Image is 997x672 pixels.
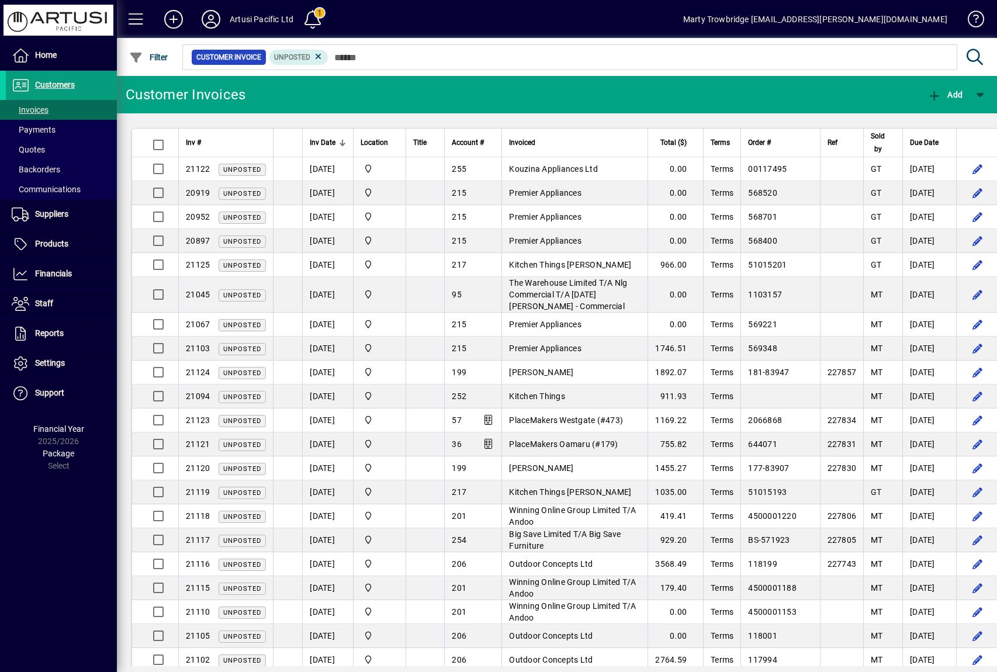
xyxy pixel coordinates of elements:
[748,320,777,329] span: 569221
[452,368,466,377] span: 199
[871,392,883,401] span: MT
[302,600,353,624] td: [DATE]
[828,463,857,473] span: 227830
[186,607,210,616] span: 21110
[648,504,703,528] td: 419.41
[748,188,777,198] span: 568520
[6,100,117,120] a: Invoices
[35,299,53,308] span: Staff
[871,344,883,353] span: MT
[223,292,261,299] span: Unposted
[871,463,883,473] span: MT
[452,607,466,616] span: 201
[748,136,812,149] div: Order #
[302,361,353,385] td: [DATE]
[35,358,65,368] span: Settings
[902,600,956,624] td: [DATE]
[509,392,565,401] span: Kitchen Things
[509,601,636,622] span: Winning Online Group Limited T/A Andoo
[968,339,987,358] button: Edit
[871,511,883,521] span: MT
[186,290,210,299] span: 21045
[509,559,593,569] span: Outdoor Concepts Ltd
[12,185,81,194] span: Communications
[223,417,261,425] span: Unposted
[648,181,703,205] td: 0.00
[711,392,733,401] span: Terms
[452,260,466,269] span: 217
[968,459,987,477] button: Edit
[223,465,261,473] span: Unposted
[302,229,353,253] td: [DATE]
[35,269,72,278] span: Financials
[711,415,733,425] span: Terms
[711,344,733,353] span: Terms
[6,349,117,378] a: Settings
[6,379,117,408] a: Support
[711,368,733,377] span: Terms
[648,277,703,313] td: 0.00
[748,368,789,377] span: 181-83947
[648,337,703,361] td: 1746.51
[968,183,987,202] button: Edit
[711,535,733,545] span: Terms
[361,486,399,498] span: Main Warehouse
[33,424,84,434] span: Financial Year
[302,181,353,205] td: [DATE]
[968,387,987,406] button: Edit
[748,583,797,593] span: 4500001188
[509,439,618,449] span: PlaceMakers Oamaru (#179)
[310,136,346,149] div: Inv Date
[648,205,703,229] td: 0.00
[413,136,437,149] div: Title
[902,528,956,552] td: [DATE]
[871,487,882,497] span: GT
[186,320,210,329] span: 21067
[871,320,883,329] span: MT
[186,236,210,245] span: 20897
[6,41,117,70] a: Home
[968,650,987,669] button: Edit
[968,555,987,573] button: Edit
[413,136,427,149] span: Title
[310,136,335,149] span: Inv Date
[902,432,956,456] td: [DATE]
[186,164,210,174] span: 21122
[711,463,733,473] span: Terms
[509,164,598,174] span: Kouzina Appliances Ltd
[910,136,949,149] div: Due Date
[43,449,74,458] span: Package
[871,188,882,198] span: GT
[902,385,956,408] td: [DATE]
[12,125,56,134] span: Payments
[655,136,697,149] div: Total ($)
[748,535,790,545] span: BS-571923
[129,53,168,62] span: Filter
[711,164,733,174] span: Terms
[902,205,956,229] td: [DATE]
[302,456,353,480] td: [DATE]
[828,368,857,377] span: 227857
[648,229,703,253] td: 0.00
[452,164,466,174] span: 255
[223,513,261,521] span: Unposted
[968,315,987,334] button: Edit
[6,319,117,348] a: Reports
[648,552,703,576] td: 3568.49
[452,136,494,149] div: Account #
[186,535,210,545] span: 21117
[871,236,882,245] span: GT
[828,559,857,569] span: 227743
[748,463,789,473] span: 177-83907
[452,583,466,593] span: 201
[6,289,117,318] a: Staff
[509,487,631,497] span: Kitchen Things [PERSON_NAME]
[186,487,210,497] span: 21119
[223,585,261,593] span: Unposted
[12,105,49,115] span: Invoices
[452,439,462,449] span: 36
[223,369,261,377] span: Unposted
[35,209,68,219] span: Suppliers
[452,212,466,221] span: 215
[223,190,261,198] span: Unposted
